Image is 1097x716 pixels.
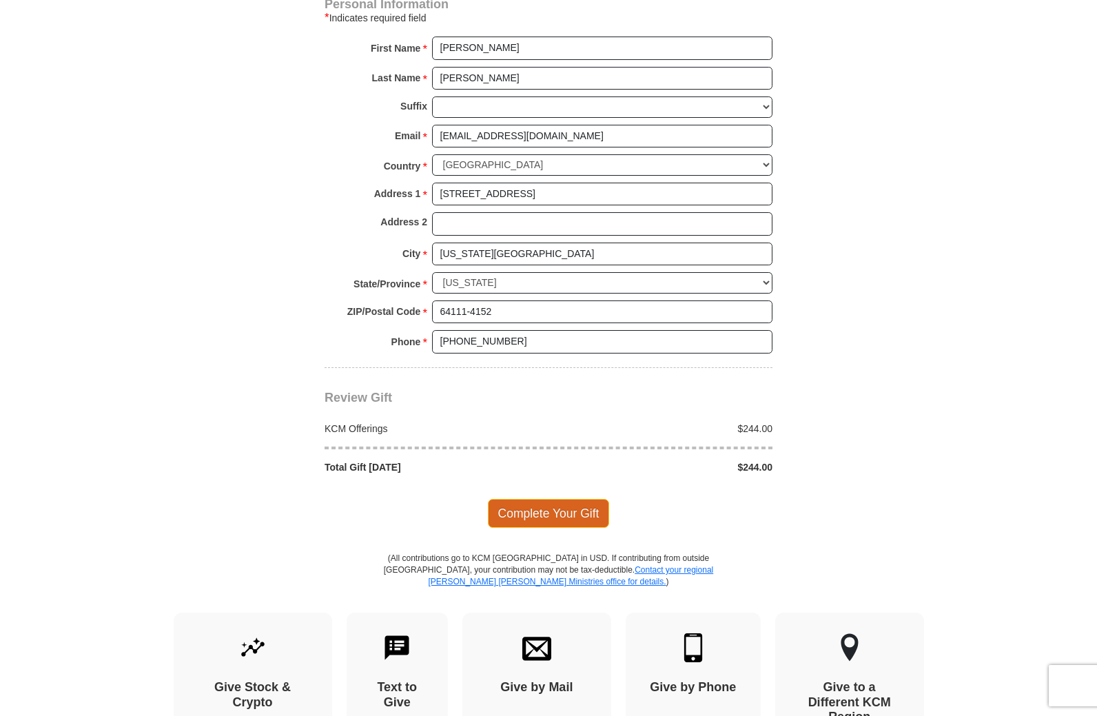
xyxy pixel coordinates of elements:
strong: Email [395,126,420,145]
img: mobile.svg [679,633,708,662]
h4: Text to Give [371,680,424,710]
img: envelope.svg [522,633,551,662]
div: KCM Offerings [318,422,549,436]
div: $244.00 [548,422,780,436]
img: text-to-give.svg [382,633,411,662]
h4: Give Stock & Crypto [198,680,308,710]
strong: Last Name [372,68,421,88]
strong: Address 2 [380,212,427,232]
span: Review Gift [325,391,392,405]
strong: City [402,244,420,263]
span: Complete Your Gift [488,499,610,528]
h4: Give by Mail [486,680,587,695]
div: Indicates required field [325,10,772,26]
strong: State/Province [353,274,420,294]
div: Total Gift [DATE] [318,460,549,474]
img: give-by-stock.svg [238,633,267,662]
strong: Address 1 [374,184,421,203]
p: (All contributions go to KCM [GEOGRAPHIC_DATA] in USD. If contributing from outside [GEOGRAPHIC_D... [383,553,714,613]
strong: Country [384,156,421,176]
h4: Give by Phone [650,680,737,695]
strong: ZIP/Postal Code [347,302,421,321]
div: $244.00 [548,460,780,474]
strong: Suffix [400,96,427,116]
strong: Phone [391,332,421,351]
img: other-region [840,633,859,662]
strong: First Name [371,39,420,58]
